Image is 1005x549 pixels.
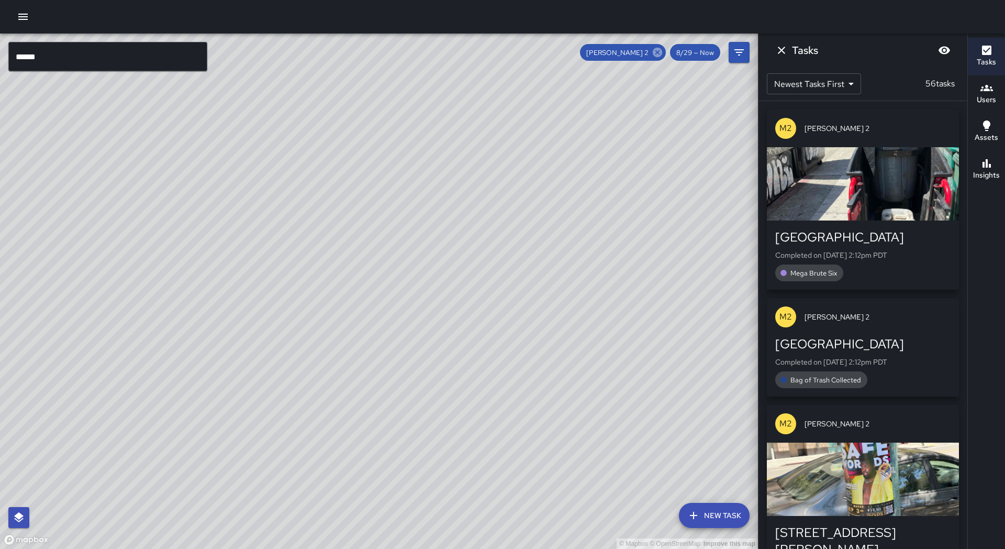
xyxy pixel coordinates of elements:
h6: Users [977,94,996,106]
p: M2 [779,311,792,323]
button: New Task [679,503,750,528]
button: Dismiss [771,40,792,61]
p: M2 [779,122,792,135]
span: [PERSON_NAME] 2 [805,312,951,322]
h6: Assets [975,132,998,144]
span: Bag of Trash Collected [784,376,867,385]
span: [PERSON_NAME] 2 [805,123,951,134]
button: M2[PERSON_NAME] 2[GEOGRAPHIC_DATA]Completed on [DATE] 2:12pm PDTMega Brute Six [767,109,959,290]
p: Completed on [DATE] 2:12pm PDT [775,250,951,260]
button: Assets [968,113,1005,151]
div: [GEOGRAPHIC_DATA] [775,336,951,353]
h6: Tasks [792,42,818,59]
button: Filters [729,42,750,63]
div: [GEOGRAPHIC_DATA] [775,229,951,246]
p: 56 tasks [921,78,959,90]
div: Newest Tasks First [767,73,861,94]
button: Tasks [968,38,1005,75]
button: Blur [934,40,955,61]
button: Users [968,75,1005,113]
span: 8/29 — Now [670,48,720,57]
p: Completed on [DATE] 2:12pm PDT [775,357,951,367]
button: M2[PERSON_NAME] 2[GEOGRAPHIC_DATA]Completed on [DATE] 2:12pm PDTBag of Trash Collected [767,298,959,397]
button: Insights [968,151,1005,189]
div: [PERSON_NAME] 2 [580,44,666,61]
span: Mega Brute Six [784,269,843,278]
p: M2 [779,418,792,430]
h6: Tasks [977,57,996,68]
span: [PERSON_NAME] 2 [805,419,951,429]
span: [PERSON_NAME] 2 [580,48,655,57]
h6: Insights [973,170,1000,181]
